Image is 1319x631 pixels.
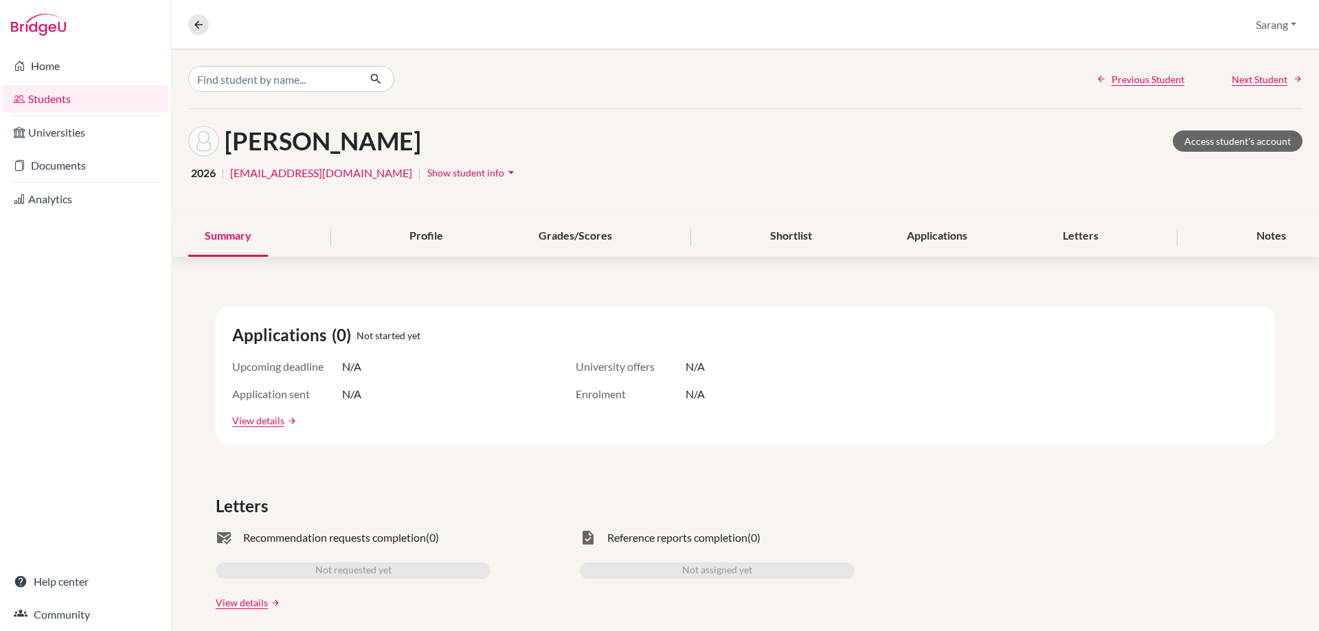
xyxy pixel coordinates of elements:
[268,598,280,608] a: arrow_forward
[1240,216,1303,257] div: Notes
[3,119,168,146] a: Universities
[427,167,504,179] span: Show student info
[332,323,357,347] span: (0)
[188,216,268,257] div: Summary
[427,162,519,183] button: Show student infoarrow_drop_down
[216,529,232,546] span: mark_email_read
[243,529,426,546] span: Recommendation requests completion
[216,494,273,518] span: Letters
[1250,12,1303,38] button: Sarang
[1232,72,1287,87] span: Next Student
[682,562,752,579] span: Not assigned yet
[607,529,747,546] span: Reference reports completion
[232,413,284,428] a: View details
[188,126,219,157] img: Izabel Schirmer's avatar
[315,562,392,579] span: Not requested yet
[3,152,168,179] a: Documents
[284,416,297,426] a: arrow_forward
[225,126,421,156] h1: [PERSON_NAME]
[3,85,168,113] a: Students
[3,52,168,80] a: Home
[232,358,342,375] span: Upcoming deadline
[426,529,439,546] span: (0)
[3,568,168,595] a: Help center
[504,165,518,179] i: arrow_drop_down
[522,216,629,257] div: Grades/Scores
[393,216,460,257] div: Profile
[1173,130,1303,152] a: Access student's account
[342,358,361,375] span: N/A
[1232,72,1303,87] a: Next Student
[747,529,760,546] span: (0)
[188,66,359,92] input: Find student by name...
[232,323,332,347] span: Applications
[686,358,705,375] span: N/A
[1046,216,1115,257] div: Letters
[232,386,342,402] span: Application sent
[686,386,705,402] span: N/A
[3,601,168,628] a: Community
[230,165,412,181] a: [EMAIL_ADDRESS][DOMAIN_NAME]
[357,328,420,343] span: Not started yet
[191,165,216,181] span: 2026
[221,165,225,181] span: |
[216,595,268,610] a: View details
[418,165,421,181] span: |
[11,14,66,36] img: Bridge-U
[1112,72,1184,87] span: Previous Student
[576,386,686,402] span: Enrolment
[576,358,686,375] span: University offers
[890,216,984,257] div: Applications
[754,216,828,257] div: Shortlist
[580,529,596,546] span: task
[1096,72,1184,87] a: Previous Student
[342,386,361,402] span: N/A
[3,185,168,213] a: Analytics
